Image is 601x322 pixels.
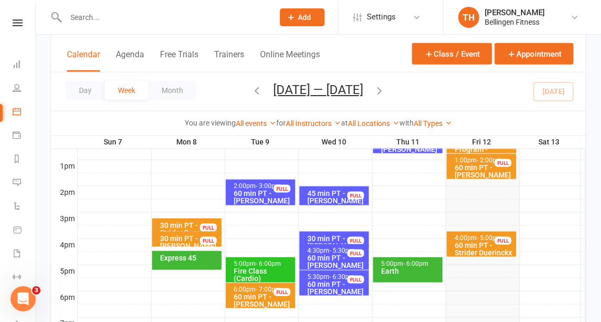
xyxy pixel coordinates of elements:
span: 3 [32,286,41,295]
span: - 6:30pm [329,273,355,281]
th: 2pm [51,186,77,199]
div: 60 min PT - [PERSON_NAME] [307,281,367,295]
button: Calendar [67,49,100,72]
div: FULL [347,250,364,257]
strong: You are viewing [185,119,236,127]
span: Add [298,13,312,22]
span: Settings [367,5,396,29]
button: Trainers [214,49,244,72]
a: All Types [414,119,452,128]
div: Fire Class (Cardio) [233,267,293,282]
button: Agenda [116,49,144,72]
strong: at [341,119,348,127]
div: 60 min PT - [PERSON_NAME] [233,190,293,204]
div: FULL [347,276,364,284]
span: - 3:00pm [256,182,281,190]
th: 3pm [51,212,77,225]
a: Reports [13,148,36,172]
div: 60 min PT - [PERSON_NAME] [380,138,440,153]
div: FULL [347,192,364,200]
button: Online Meetings [260,49,320,72]
div: 4:00pm [454,235,514,242]
div: FULL [200,224,217,232]
div: FULL [347,237,364,245]
button: Day [66,81,105,100]
a: All events [236,119,276,128]
button: Month [148,81,196,100]
th: 4pm [51,238,77,252]
div: 60 min PT - [PERSON_NAME] [233,293,293,308]
strong: for [276,119,286,127]
div: On-Boarding-Program - [PERSON_NAME] [454,138,514,160]
button: Add [280,8,325,26]
th: 5pm [51,265,77,278]
input: Search... [63,10,266,25]
a: All Instructors [286,119,341,128]
iframe: Intercom live chat [11,286,36,311]
a: Calendar [13,101,36,124]
button: Week [105,81,148,100]
span: - 5:30pm [329,247,355,254]
div: 5:00pm [233,261,293,267]
div: [PERSON_NAME] [485,8,545,17]
button: Class / Event [412,43,492,65]
th: Sat 13 [519,136,581,149]
div: FULL [495,159,512,167]
div: 60 min PT - [PERSON_NAME] [454,164,514,179]
strong: with [399,119,414,127]
div: 5:30pm [307,274,367,281]
div: 30 min PT - [PERSON_NAME] [307,235,367,250]
div: 6:00pm [233,286,293,293]
div: 4:30pm [307,247,367,254]
th: Sun 7 [77,136,151,149]
div: 60 min PT - [PERSON_NAME] [307,254,367,269]
button: Appointment [495,43,574,65]
div: 60 min PT - Strider Duerinckx [454,242,514,256]
a: All Locations [348,119,399,128]
div: 30 min PT - Strider Duerinckx [159,222,219,236]
div: FULL [274,185,291,193]
div: TH [458,7,479,28]
span: - 6:00pm [256,260,281,267]
th: Tue 9 [225,136,298,149]
div: Express 45 [159,254,219,262]
button: Free Trials [160,49,198,72]
a: Dashboard [13,54,36,77]
a: People [13,77,36,101]
a: Product Sales [13,219,36,243]
div: 45 min PT - [PERSON_NAME] [307,190,367,204]
th: Mon 8 [151,136,225,149]
th: Fri 12 [446,136,519,149]
span: - 5:00pm [477,234,502,242]
span: - 2:00pm [477,157,502,164]
th: Thu 11 [372,136,446,149]
div: 2:00pm [233,183,293,190]
span: - 6:00pm [403,260,428,267]
th: 1pm [51,160,77,173]
a: Payments [13,124,36,148]
div: FULL [200,237,217,245]
div: FULL [495,237,512,245]
div: Bellingen Fitness [485,17,545,27]
span: - 7:00pm [256,286,281,293]
button: [DATE] — [DATE] [274,82,364,97]
div: FULL [274,288,291,296]
th: Wed 10 [298,136,372,149]
th: 6pm [51,291,77,304]
div: 30 min PT - [PERSON_NAME] [159,235,219,250]
div: Earth [380,267,440,275]
div: 5:00pm [380,261,440,267]
div: 1:00pm [454,157,514,164]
